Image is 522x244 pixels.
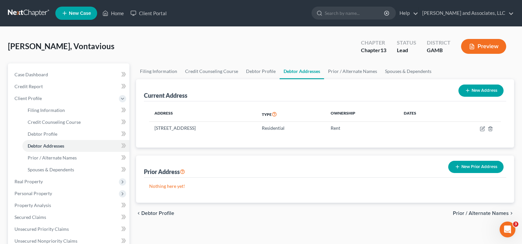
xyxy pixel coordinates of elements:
th: Address [149,107,257,122]
span: Real Property [14,179,43,184]
div: Status [397,39,416,47]
span: Prior / Alternate Names [453,211,509,216]
span: Prior / Alternate Names [28,155,77,160]
a: Spouses & Dependents [381,63,435,79]
a: Case Dashboard [9,69,129,81]
th: Dates [398,107,446,122]
a: Filing Information [22,104,129,116]
button: New Prior Address [448,161,504,173]
a: Credit Counseling Course [22,116,129,128]
span: 13 [380,47,386,53]
div: District [427,39,451,47]
a: Prior / Alternate Names [324,63,381,79]
span: Property Analysis [14,202,51,208]
a: Credit Counseling Course [181,63,242,79]
td: Residential [257,122,325,134]
th: Ownership [325,107,398,122]
div: Prior Address [144,168,185,176]
th: Type [257,107,325,122]
span: Unsecured Nonpriority Claims [14,238,77,244]
span: [PERSON_NAME], Vontavious [8,41,114,51]
div: Lead [397,47,416,54]
div: Chapter [361,47,386,54]
td: Rent [325,122,398,134]
p: Nothing here yet! [149,183,501,190]
a: Property Analysis [9,199,129,211]
span: Filing Information [28,107,65,113]
span: 3 [513,222,518,227]
a: Prior / Alternate Names [22,152,129,164]
span: Secured Claims [14,214,46,220]
a: Home [99,7,127,19]
a: Client Portal [127,7,170,19]
button: Prior / Alternate Names chevron_right [453,211,514,216]
button: Preview [461,39,506,54]
input: Search by name... [325,7,385,19]
span: Debtor Addresses [28,143,64,149]
i: chevron_right [509,211,514,216]
a: Debtor Profile [22,128,129,140]
span: Spouses & Dependents [28,167,74,172]
span: Client Profile [14,95,42,101]
span: Unsecured Priority Claims [14,226,69,232]
a: Filing Information [136,63,181,79]
span: Credit Counseling Course [28,119,81,125]
a: Help [396,7,418,19]
i: chevron_left [136,211,141,216]
a: Credit Report [9,81,129,92]
span: Debtor Profile [141,211,174,216]
a: Debtor Addresses [22,140,129,152]
a: Debtor Profile [242,63,280,79]
div: Chapter [361,39,386,47]
button: chevron_left Debtor Profile [136,211,174,216]
a: Secured Claims [9,211,129,223]
div: Current Address [144,91,187,99]
a: Spouses & Dependents [22,164,129,176]
td: [STREET_ADDRESS] [149,122,257,134]
span: Debtor Profile [28,131,57,137]
span: Personal Property [14,191,52,196]
a: [PERSON_NAME] and Associates, LLC [419,7,514,19]
span: Case Dashboard [14,72,48,77]
button: New Address [458,85,504,97]
span: New Case [69,11,91,16]
a: Unsecured Priority Claims [9,223,129,235]
iframe: Intercom live chat [500,222,515,237]
span: Credit Report [14,84,43,89]
div: GAMB [427,47,451,54]
a: Debtor Addresses [280,63,324,79]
